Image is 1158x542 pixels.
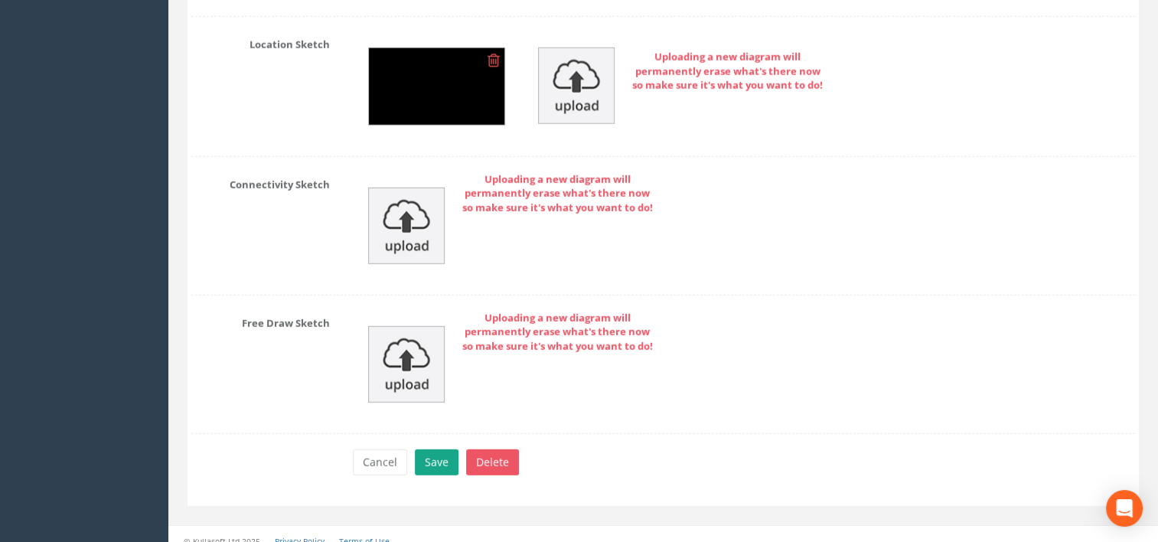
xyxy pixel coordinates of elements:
img: upload_icon.png [368,188,445,264]
img: upload_icon.png [368,326,445,403]
button: Save [415,449,458,475]
div: Open Intercom Messenger [1106,490,1143,527]
strong: Uploading a new diagram will permanently erase what's there now so make sure it's what you want t... [462,172,653,214]
label: Connectivity Sketch [180,172,341,192]
strong: Uploading a new diagram will permanently erase what's there now so make sure it's what you want t... [462,311,653,353]
button: Delete [466,449,519,475]
strong: Uploading a new diagram will permanently erase what's there now so make sure it's what you want t... [632,50,823,92]
img: 46e643e5-dca2-7d46-2f22-0a987fc7c11f_1a228d5f-ea04-11e3-6b8f-707ca76ff6ee_renderedBackgroundImage... [369,48,505,125]
button: Cancel [353,449,407,475]
label: Free Draw Sketch [180,311,341,331]
label: Location Sketch [180,32,341,52]
img: upload_icon.png [538,47,615,124]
